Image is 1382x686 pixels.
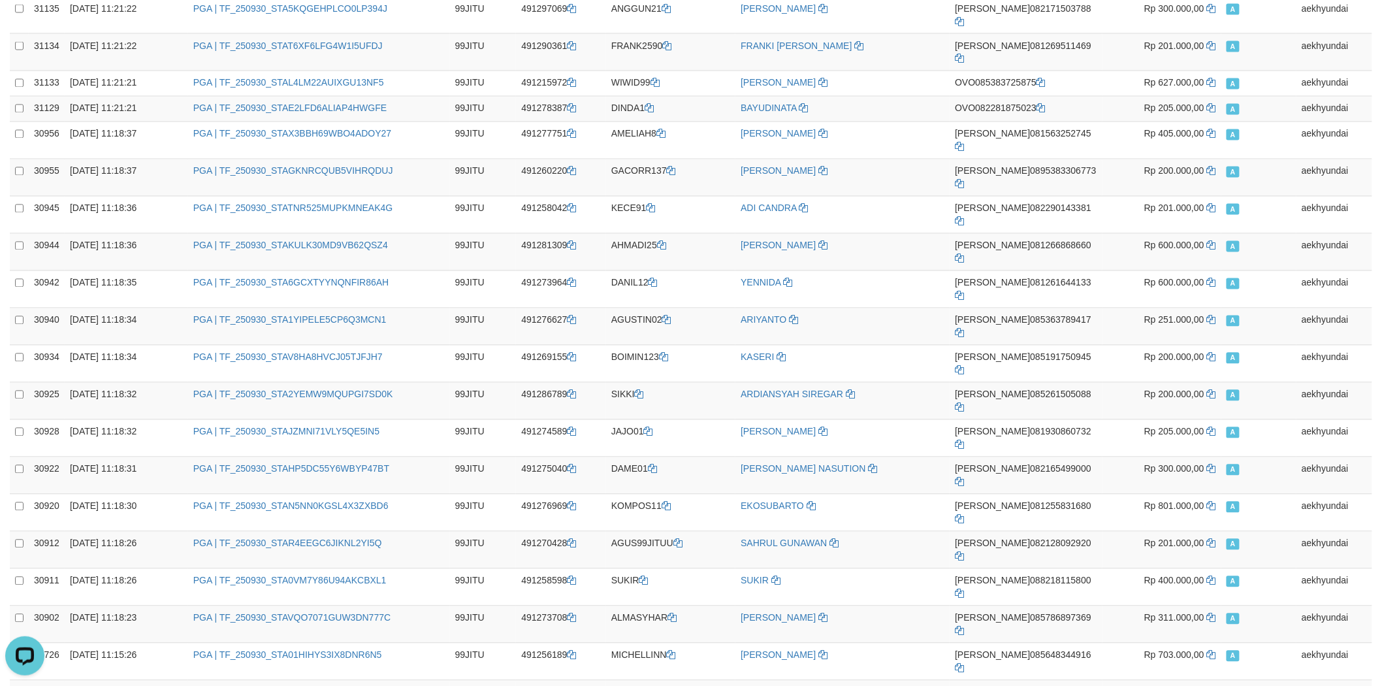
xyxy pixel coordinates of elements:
span: Rp 300.000,00 [1144,3,1204,14]
a: [PERSON_NAME] [741,240,816,251]
span: Rp 400.000,00 [1144,576,1204,586]
td: 99JITU [450,271,517,308]
td: aekhyundai [1296,234,1372,271]
span: Rp 201.000,00 [1144,41,1204,51]
a: [PERSON_NAME] [741,650,816,661]
td: aekhyundai [1296,308,1372,346]
td: 081563252745 [950,122,1102,159]
td: 491276969 [516,495,606,532]
td: [DATE] 11:18:30 [65,495,188,532]
span: Approved - Marked by aekhyundai [1227,427,1240,438]
td: aekhyundai [1296,383,1372,420]
td: [DATE] 11:18:26 [65,532,188,569]
a: PGA | TF_250930_STAHP5DC55Y6WBYP47BT [193,464,389,474]
a: [PERSON_NAME] NASUTION [741,464,865,474]
span: Rp 200.000,00 [1144,389,1204,400]
td: 30911 [29,569,65,606]
td: [DATE] 11:18:36 [65,197,188,234]
a: PGA | TF_250930_STAN5NN0KGSL4X3ZXBD6 [193,501,389,512]
td: 082165499000 [950,457,1102,495]
a: PGA | TF_250930_STAX3BBH69WBO4ADOY27 [193,129,392,139]
td: DAME01 [606,457,735,495]
span: Rp 201.000,00 [1144,203,1204,214]
a: PGA | TF_250930_STA1YIPELE5CP6Q3MCN1 [193,315,387,325]
span: Approved - Marked by aekhyundai [1227,613,1240,625]
td: 085363789417 [950,308,1102,346]
td: 491270428 [516,532,606,569]
td: 99JITU [450,569,517,606]
td: 99JITU [450,383,517,420]
td: SIKKI [606,383,735,420]
span: [PERSON_NAME] [955,129,1030,139]
span: Rp 703.000,00 [1144,650,1204,661]
span: OVO [955,78,975,88]
span: Rp 405.000,00 [1144,129,1204,139]
span: Approved - Marked by aekhyundai [1227,390,1240,401]
a: [PERSON_NAME] [741,166,816,176]
td: 99JITU [450,71,517,97]
a: YENNIDA [741,278,780,288]
td: 491274589 [516,420,606,457]
td: aekhyundai [1296,346,1372,383]
td: 30922 [29,457,65,495]
a: ARIYANTO [741,315,786,325]
td: AGUS99JITUU [606,532,735,569]
td: AGUSTIN02 [606,308,735,346]
td: 085261505088 [950,383,1102,420]
td: aekhyundai [1296,457,1372,495]
span: Approved - Marked by aekhyundai [1227,104,1240,115]
a: PGA | TF_250930_STA2YEMW9MQUPGI7SD0K [193,389,393,400]
td: aekhyundai [1296,97,1372,122]
a: PGA | TF_250930_STA01HIHYS3IX8DNR6N5 [193,650,382,661]
span: [PERSON_NAME] [955,278,1030,288]
td: 30942 [29,271,65,308]
a: SAHRUL GUNAWAN [741,538,827,549]
span: [PERSON_NAME] [955,427,1030,437]
td: [DATE] 11:18:34 [65,346,188,383]
td: FRANK2590 [606,34,735,71]
span: Approved - Marked by aekhyundai [1227,651,1240,662]
span: [PERSON_NAME] [955,203,1030,214]
a: [PERSON_NAME] [741,427,816,437]
td: 30955 [29,159,65,197]
td: aekhyundai [1296,197,1372,234]
span: Approved - Marked by aekhyundai [1227,241,1240,252]
td: MICHELLINN [606,644,735,681]
span: Rp 300.000,00 [1144,464,1204,474]
span: Rp 200.000,00 [1144,352,1204,363]
span: [PERSON_NAME] [955,613,1030,623]
td: 491215972 [516,71,606,97]
a: ADI CANDRA [741,203,797,214]
td: DANIL12 [606,271,735,308]
td: 99JITU [450,159,517,197]
td: 30944 [29,234,65,271]
td: 081266868660 [950,234,1102,271]
span: Approved - Marked by aekhyundai [1227,78,1240,90]
td: 491258042 [516,197,606,234]
a: [PERSON_NAME] [741,129,816,139]
td: ALMASYHAR [606,606,735,644]
td: 085191750945 [950,346,1102,383]
span: Rp 600.000,00 [1144,240,1204,251]
td: [DATE] 11:18:23 [65,606,188,644]
span: [PERSON_NAME] [955,389,1030,400]
td: AMELIAH8 [606,122,735,159]
td: [DATE] 11:18:31 [65,457,188,495]
td: 30934 [29,346,65,383]
span: [PERSON_NAME] [955,650,1030,661]
span: Approved - Marked by aekhyundai [1227,41,1240,52]
td: 99JITU [450,234,517,271]
td: 99JITU [450,495,517,532]
td: 491277751 [516,122,606,159]
a: BAYUDINATA [741,103,797,114]
span: Approved - Marked by aekhyundai [1227,353,1240,364]
td: 99JITU [450,34,517,71]
td: 491286789 [516,383,606,420]
td: 491278387 [516,97,606,122]
td: aekhyundai [1296,71,1372,97]
a: PGA | TF_250930_STA0VM7Y86U94AKCBXL1 [193,576,387,586]
span: [PERSON_NAME] [955,3,1030,14]
a: PGA | TF_250930_STAKULK30MD9VB62QSZ4 [193,240,388,251]
td: aekhyundai [1296,34,1372,71]
a: [PERSON_NAME] [741,3,816,14]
